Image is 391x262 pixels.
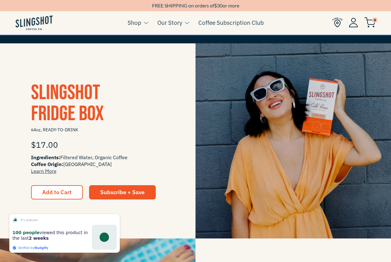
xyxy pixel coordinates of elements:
span: Filtered Water, Organic Coffee [GEOGRAPHIC_DATA] [31,154,164,174]
a: Coffee Subscription Club [198,18,264,27]
span: Slingshot Fridge Box [31,80,104,126]
span: Subscribe + Save [100,189,145,196]
div: $17.00 [31,135,164,154]
button: Add to Cart [31,185,83,199]
img: Account [349,18,358,27]
img: SLINGSHOT FRIDGE BOX (64OZ, READY-TO-DRINK) [195,43,391,238]
img: Find Us [332,17,343,28]
span: 64oz, READY-TO-DRINK [31,124,164,135]
a: Learn More [31,168,56,174]
a: Our Story [157,18,182,27]
span: $ [214,2,217,8]
img: cart [364,17,375,28]
span: Ingredients: [31,154,60,160]
a: 0 [364,19,375,26]
a: SlingshotFridge Box [31,80,104,126]
span: Add to Cart [42,189,72,196]
span: 30 [217,2,222,8]
a: Subscribe + Save [89,185,156,199]
span: 0 [372,17,378,23]
a: Shop [128,18,141,27]
span: Coffee Origin: [31,161,63,167]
